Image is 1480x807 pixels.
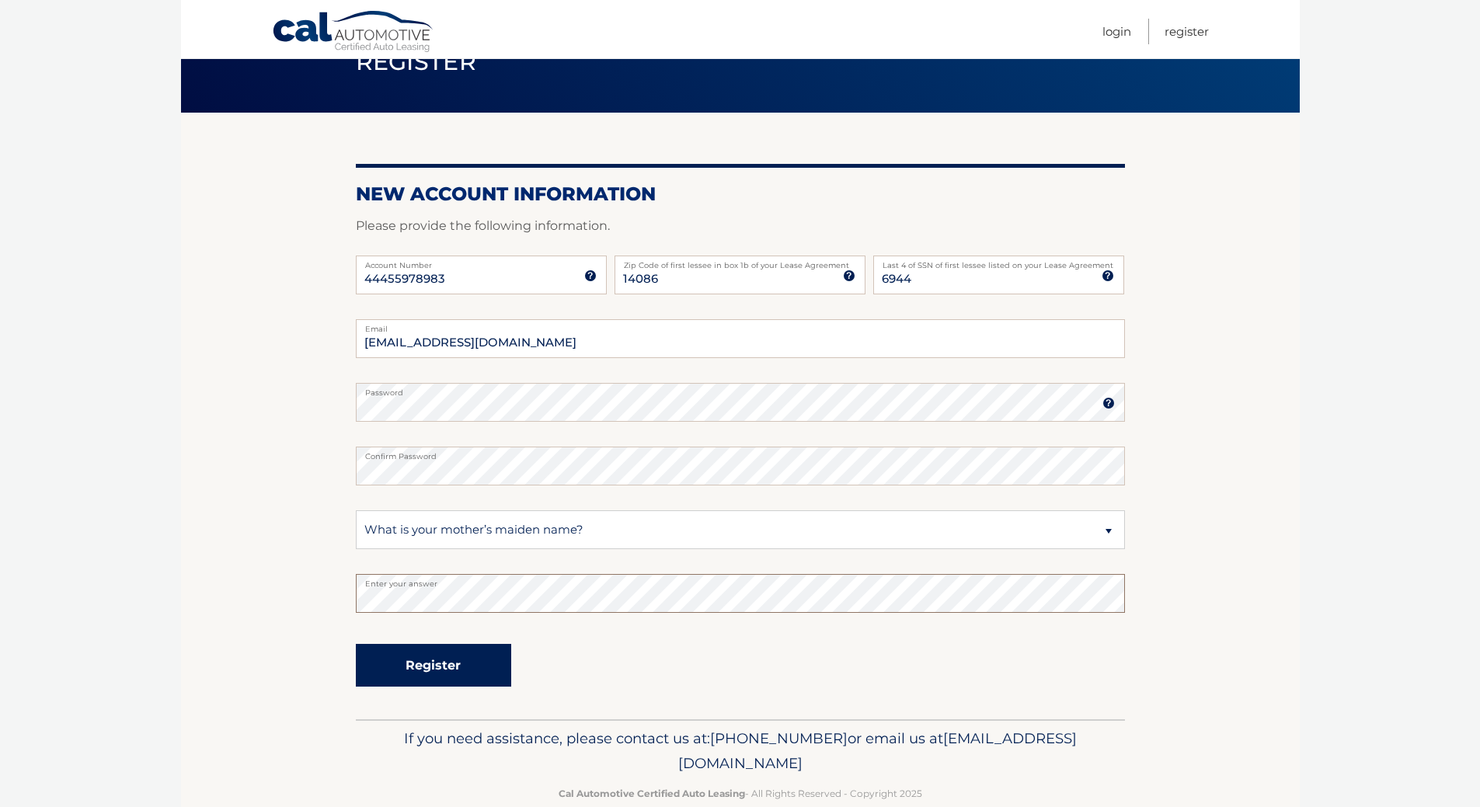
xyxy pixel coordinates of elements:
img: tooltip.svg [843,270,855,282]
span: [EMAIL_ADDRESS][DOMAIN_NAME] [678,729,1077,772]
label: Confirm Password [356,447,1125,459]
h2: New Account Information [356,183,1125,206]
p: Please provide the following information. [356,215,1125,237]
input: Email [356,319,1125,358]
p: - All Rights Reserved - Copyright 2025 [366,785,1115,802]
strong: Cal Automotive Certified Auto Leasing [559,788,745,799]
p: If you need assistance, please contact us at: or email us at [366,726,1115,776]
span: [PHONE_NUMBER] [710,729,848,747]
button: Register [356,644,511,687]
a: Register [1165,19,1209,44]
label: Email [356,319,1125,332]
label: Last 4 of SSN of first lessee listed on your Lease Agreement [873,256,1124,268]
a: Cal Automotive [272,10,435,55]
a: Login [1102,19,1131,44]
label: Account Number [356,256,607,268]
input: Account Number [356,256,607,294]
input: Zip Code [615,256,865,294]
input: SSN or EIN (last 4 digits only) [873,256,1124,294]
label: Zip Code of first lessee in box 1b of your Lease Agreement [615,256,865,268]
img: tooltip.svg [1102,270,1114,282]
label: Password [356,383,1125,395]
img: tooltip.svg [1102,397,1115,409]
span: Register [356,47,477,76]
label: Enter your answer [356,574,1125,586]
img: tooltip.svg [584,270,597,282]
